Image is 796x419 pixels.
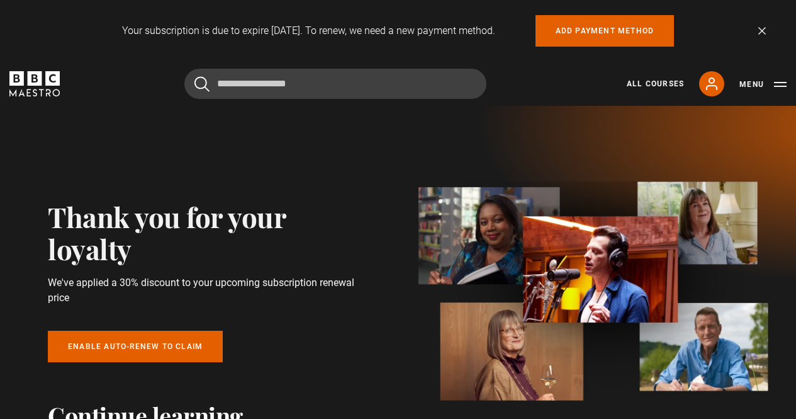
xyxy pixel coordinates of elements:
p: We've applied a 30% discount to your upcoming subscription renewal price [48,275,373,306]
h2: Thank you for your loyalty [48,200,373,265]
button: Submit the search query [194,76,210,92]
a: Enable auto-renew to claim [48,331,223,362]
img: banner_image-1d4a58306c65641337db.webp [418,181,769,401]
a: All Courses [627,78,684,89]
p: Your subscription is due to expire [DATE]. To renew, we need a new payment method. [122,23,495,38]
a: Add payment method [535,15,675,47]
button: Toggle navigation [739,78,787,91]
svg: BBC Maestro [9,71,60,96]
input: Search [184,69,486,99]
